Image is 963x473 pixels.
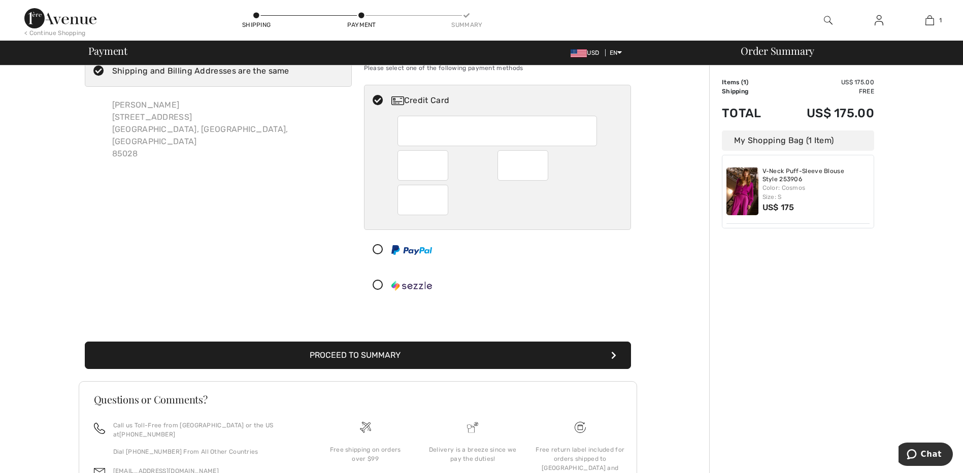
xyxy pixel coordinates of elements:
[94,394,622,404] h3: Questions or Comments?
[451,20,482,29] div: Summary
[427,445,518,463] div: Delivery is a breeze since we pay the duties!
[320,445,411,463] div: Free shipping on orders over $99
[762,202,794,212] span: US$ 175
[762,183,870,201] div: Color: Cosmos Size: S
[85,342,631,369] button: Proceed to Summary
[113,447,300,456] p: Dial [PHONE_NUMBER] From All Other Countries
[722,78,778,87] td: Items ( )
[905,14,954,26] a: 1
[824,14,833,26] img: search the website
[391,245,432,255] img: PayPal
[104,91,352,168] div: [PERSON_NAME] [STREET_ADDRESS] [GEOGRAPHIC_DATA], [GEOGRAPHIC_DATA], [GEOGRAPHIC_DATA] 85028
[506,154,542,177] iframe: Secure Credit Card Frame - Expiration Year
[762,167,870,183] a: V-Neck Puff-Sleeve Blouse Style 253906
[364,55,631,81] div: Please select one of the following payment methods
[119,431,175,438] a: [PHONE_NUMBER]
[778,78,874,87] td: US$ 175.00
[406,188,442,212] iframe: Secure Credit Card Frame - CVV
[875,14,883,26] img: My Info
[391,281,432,291] img: Sezzle
[346,20,377,29] div: Payment
[360,422,371,433] img: Free shipping on orders over $99
[112,65,289,77] div: Shipping and Billing Addresses are the same
[406,119,590,143] iframe: Secure Credit Card Frame - Credit Card Number
[575,422,586,433] img: Free shipping on orders over $99
[722,96,778,130] td: Total
[241,20,272,29] div: Shipping
[391,94,624,107] div: Credit Card
[467,422,478,433] img: Delivery is a breeze since we pay the duties!
[743,79,746,86] span: 1
[778,96,874,130] td: US$ 175.00
[94,423,105,434] img: call
[571,49,603,56] span: USD
[722,87,778,96] td: Shipping
[391,96,404,105] img: Credit Card
[571,49,587,57] img: US Dollar
[867,14,891,27] a: Sign In
[939,16,942,25] span: 1
[24,28,86,38] div: < Continue Shopping
[925,14,934,26] img: My Bag
[728,46,957,56] div: Order Summary
[610,49,622,56] span: EN
[88,46,127,56] span: Payment
[722,130,874,151] div: My Shopping Bag (1 Item)
[406,154,442,177] iframe: Secure Credit Card Frame - Expiration Month
[778,87,874,96] td: Free
[726,167,758,215] img: V-Neck Puff-Sleeve Blouse Style 253906
[24,8,96,28] img: 1ère Avenue
[113,421,300,439] p: Call us Toll-Free from [GEOGRAPHIC_DATA] or the US at
[899,443,953,468] iframe: Opens a widget where you can chat to one of our agents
